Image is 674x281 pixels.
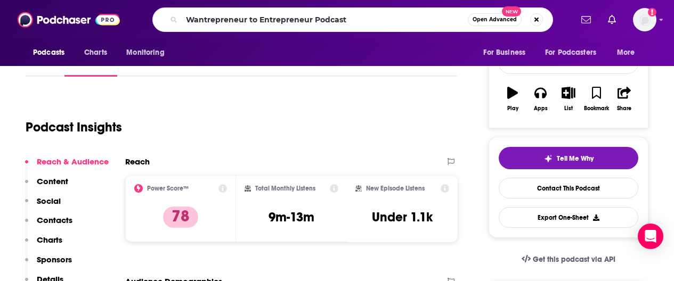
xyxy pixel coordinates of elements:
input: Search podcasts, credits, & more... [182,11,468,28]
button: Show profile menu [633,8,656,31]
span: Logged in as KTMSseat4 [633,8,656,31]
button: Social [25,196,61,216]
span: For Business [483,45,525,60]
button: open menu [26,43,78,63]
span: More [617,45,635,60]
button: tell me why sparkleTell Me Why [499,147,638,169]
h1: Podcast Insights [26,119,122,135]
button: List [555,80,582,118]
span: Open Advanced [473,17,517,22]
button: open menu [476,43,539,63]
button: Bookmark [582,80,610,118]
button: Open AdvancedNew [468,13,522,26]
a: Charts [77,43,113,63]
div: Apps [534,105,548,112]
p: Sponsors [37,254,72,265]
button: open menu [119,43,178,63]
h3: 9m-13m [269,209,314,225]
svg: Add a profile image [648,8,656,16]
h2: Reach [125,156,150,167]
h2: Power Score™ [147,185,189,192]
button: open menu [538,43,612,63]
p: Social [37,196,61,206]
span: Monitoring [126,45,164,60]
p: Charts [37,235,62,245]
button: Play [499,80,526,118]
a: Contact This Podcast [499,178,638,199]
div: List [564,105,573,112]
span: Tell Me Why [557,154,594,163]
div: Open Intercom Messenger [638,224,663,249]
p: Contacts [37,215,72,225]
a: Show notifications dropdown [604,11,620,29]
p: 78 [163,206,198,228]
span: Podcasts [33,45,64,60]
button: Apps [526,80,554,118]
h2: New Episode Listens [366,185,425,192]
button: Export One-Sheet [499,207,638,228]
div: Play [507,105,518,112]
button: Contacts [25,215,72,235]
span: Charts [84,45,107,60]
p: Content [37,176,68,186]
p: Reach & Audience [37,156,109,167]
button: open menu [610,43,648,63]
button: Share [611,80,638,118]
div: Bookmark [584,105,609,112]
img: Podchaser - Follow, Share and Rate Podcasts [18,10,120,30]
button: Content [25,176,68,196]
button: Reach & Audience [25,156,109,176]
div: Share [617,105,631,112]
span: Get this podcast via API [533,255,615,264]
span: For Podcasters [545,45,596,60]
h3: Under 1.1k [372,209,433,225]
img: tell me why sparkle [544,154,553,163]
button: Sponsors [25,254,72,274]
a: Show notifications dropdown [577,11,595,29]
img: User Profile [633,8,656,31]
h2: Total Monthly Listens [255,185,315,192]
button: Charts [25,235,62,254]
a: Get this podcast via API [513,246,624,272]
span: New [502,6,521,16]
div: Search podcasts, credits, & more... [152,7,553,32]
